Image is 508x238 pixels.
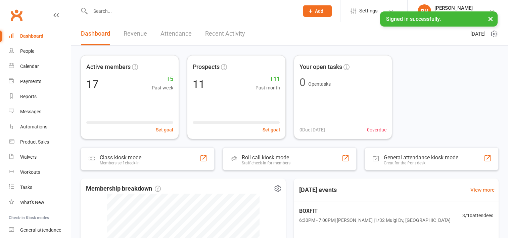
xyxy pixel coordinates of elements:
div: People [20,48,34,54]
a: Calendar [9,59,71,74]
div: BH [418,4,431,18]
span: BOXFIT [299,207,451,215]
div: 0 [299,77,306,88]
div: Members self check-in [100,161,141,165]
a: Dashboard [81,22,110,45]
button: Set goal [263,126,280,133]
span: Past month [256,84,280,91]
a: Waivers [9,150,71,165]
span: Active members [86,62,131,72]
span: 0 overdue [367,126,386,133]
div: Messages [20,109,41,114]
div: What's New [20,200,44,205]
span: Your open tasks [299,62,342,72]
span: Open tasks [308,81,331,87]
div: Class kiosk mode [100,154,141,161]
span: 6:30PM - 7:00PM | [PERSON_NAME] | 1/32 Mulgi Dv, [GEOGRAPHIC_DATA] [299,216,451,224]
span: Prospects [193,62,220,72]
div: Calendar [20,64,39,69]
span: Settings [359,3,378,18]
span: +11 [256,74,280,84]
span: Membership breakdown [86,184,161,194]
a: Payments [9,74,71,89]
a: Tasks [9,180,71,195]
a: Reports [9,89,71,104]
div: Tasks [20,185,32,190]
div: 11 [193,79,205,90]
div: Staff check-in for members [242,161,290,165]
div: General attendance [20,227,61,233]
button: Add [303,5,332,17]
div: Payments [20,79,41,84]
a: Automations [9,119,71,134]
div: 17 [86,79,98,90]
a: Dashboard [9,29,71,44]
a: Clubworx [8,7,25,24]
a: People [9,44,71,59]
a: Attendance [160,22,192,45]
span: Past week [152,84,173,91]
span: 0 Due [DATE] [299,126,325,133]
span: Add [315,8,323,14]
a: Recent Activity [205,22,245,45]
a: What's New [9,195,71,210]
div: Product Sales [20,139,49,145]
div: Dashboard [20,33,43,39]
div: General attendance kiosk mode [384,154,458,161]
div: Roll call kiosk mode [242,154,290,161]
a: Revenue [124,22,147,45]
a: General attendance kiosk mode [9,223,71,238]
button: × [484,11,497,26]
div: Automations [20,124,47,129]
a: Product Sales [9,134,71,150]
a: View more [470,186,495,194]
div: Great for the front desk [384,161,458,165]
input: Search... [88,6,294,16]
span: Signed in successfully. [386,16,441,22]
div: Workouts [20,169,40,175]
button: Set goal [156,126,173,133]
a: Messages [9,104,71,119]
div: Reports [20,94,37,99]
h3: [DATE] events [294,184,342,196]
span: 3 / 10 attendees [462,212,493,219]
a: Workouts [9,165,71,180]
div: [PERSON_NAME] [434,5,473,11]
span: +5 [152,74,173,84]
div: Bernz-Body-Fit [434,11,473,17]
div: Waivers [20,154,37,160]
span: [DATE] [470,30,486,38]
